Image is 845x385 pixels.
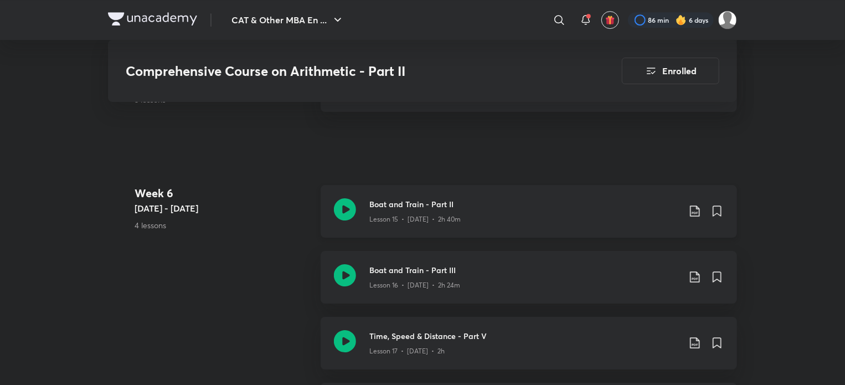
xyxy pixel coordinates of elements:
p: Lesson 15 • [DATE] • 2h 40m [369,214,461,224]
a: Boat and Train - Part IILesson 15 • [DATE] • 2h 40m [321,185,737,251]
button: CAT & Other MBA En ... [225,9,351,31]
img: avatar [605,15,615,25]
p: Lesson 16 • [DATE] • 2h 24m [369,280,460,290]
p: Lesson 17 • [DATE] • 2h [369,346,445,356]
a: Time, Speed & Distance - Part VLesson 17 • [DATE] • 2h [321,317,737,383]
img: Aparna Dubey [718,11,737,29]
p: 4 lessons [135,219,312,231]
button: avatar [601,11,619,29]
h4: Week 6 [135,185,312,202]
h3: Comprehensive Course on Arithmetic - Part II [126,63,559,79]
a: Company Logo [108,12,197,28]
img: Company Logo [108,12,197,25]
img: streak [676,14,687,25]
h5: [DATE] - [DATE] [135,202,312,215]
button: Enrolled [622,58,719,84]
h3: Time, Speed & Distance - Part V [369,330,679,342]
a: Boat and Train - Part IIILesson 16 • [DATE] • 2h 24m [321,251,737,317]
h3: Boat and Train - Part II [369,198,679,210]
h3: Boat and Train - Part III [369,264,679,276]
